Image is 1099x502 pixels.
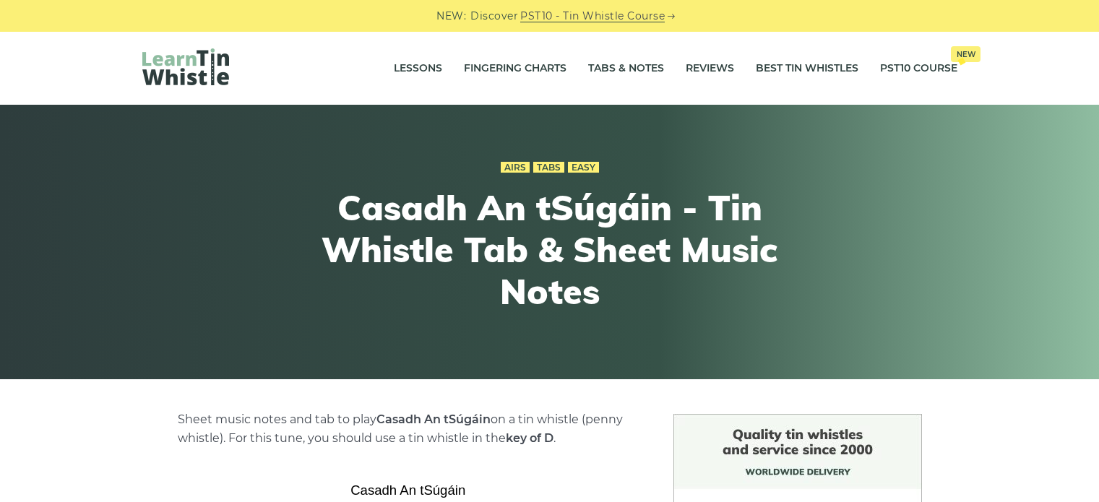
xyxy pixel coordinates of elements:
[142,48,229,85] img: LearnTinWhistle.com
[686,51,734,87] a: Reviews
[178,410,639,448] p: Sheet music notes and tab to play on a tin whistle (penny whistle). For this tune, you should use...
[880,51,957,87] a: PST10 CourseNew
[376,412,491,426] strong: Casadh An tSúgáin
[951,46,981,62] span: New
[464,51,566,87] a: Fingering Charts
[501,162,530,173] a: Airs
[588,51,664,87] a: Tabs & Notes
[568,162,599,173] a: Easy
[394,51,442,87] a: Lessons
[506,431,553,445] strong: key of D
[284,187,816,312] h1: Casadh An tSúgáin - Tin Whistle Tab & Sheet Music Notes
[756,51,858,87] a: Best Tin Whistles
[533,162,564,173] a: Tabs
